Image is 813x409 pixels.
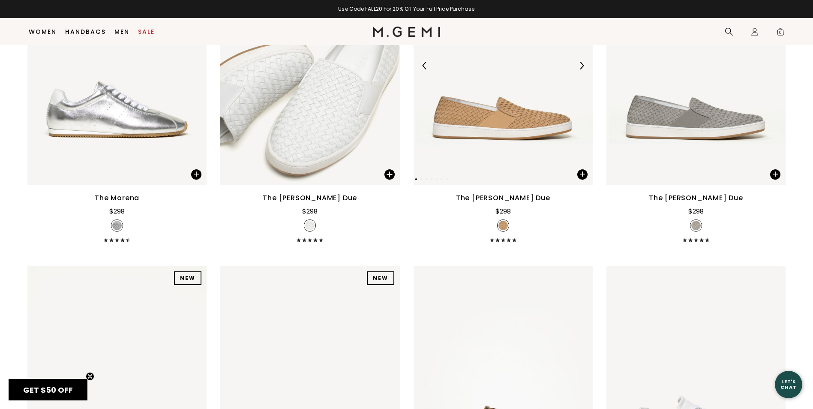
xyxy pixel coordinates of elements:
img: Previous Arrow [421,62,429,69]
a: Sale [138,28,155,35]
div: The [PERSON_NAME] Due [263,193,357,203]
img: v_7386806943803_SWATCH_50x.jpg [498,221,508,230]
a: Men [114,28,129,35]
div: Let's Chat [775,379,802,390]
div: The Morena [95,193,139,203]
img: Next Arrow [578,62,585,69]
div: $298 [495,206,511,217]
div: The [PERSON_NAME] Due [649,193,743,203]
img: v_7385130172475_SWATCH_174b0180-6ff5-4295-9161-25a2a5882331_50x.jpg [112,221,122,230]
div: $298 [302,206,318,217]
div: The [PERSON_NAME] Due [456,193,550,203]
div: NEW [367,271,394,285]
button: Close teaser [86,372,94,381]
img: v_7386807009339_SWATCH_50x.jpg [691,221,701,230]
a: Handbags [65,28,106,35]
img: M.Gemi [373,27,440,37]
div: $298 [688,206,704,217]
div: $298 [109,206,125,217]
a: Women [29,28,57,35]
span: 0 [776,29,785,38]
img: v_7386807107643_SWATCH_50x.jpg [305,221,315,230]
div: GET $50 OFFClose teaser [9,379,87,400]
span: GET $50 OFF [23,385,73,395]
div: NEW [174,271,201,285]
